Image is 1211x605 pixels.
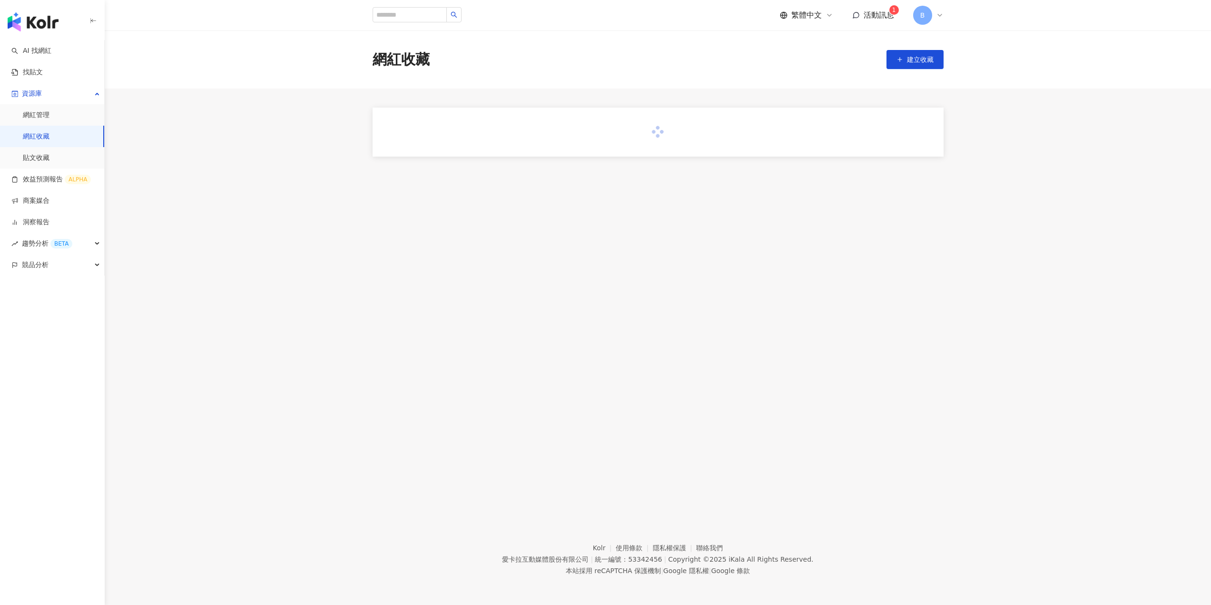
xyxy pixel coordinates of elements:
[11,175,91,184] a: 效益預測報告ALPHA
[591,555,593,563] span: |
[664,555,666,563] span: |
[595,555,662,563] div: 統一編號：53342456
[791,10,822,20] span: 繁體中文
[23,153,49,163] a: 貼文收藏
[729,555,745,563] a: iKala
[892,7,896,13] span: 1
[663,567,709,575] a: Google 隱私權
[696,544,723,552] a: 聯絡我們
[50,239,72,248] div: BETA
[11,218,49,227] a: 洞察報告
[886,50,944,69] button: 建立收藏
[889,5,899,15] sup: 1
[864,10,894,20] span: 活動訊息
[11,240,18,247] span: rise
[22,254,49,276] span: 競品分析
[502,555,589,563] div: 愛卡拉互動媒體股份有限公司
[653,544,697,552] a: 隱私權保護
[23,110,49,120] a: 網紅管理
[8,12,59,31] img: logo
[11,46,51,56] a: searchAI 找網紅
[907,56,934,63] span: 建立收藏
[709,567,711,575] span: |
[11,68,43,77] a: 找貼文
[22,233,72,254] span: 趨勢分析
[11,196,49,206] a: 商案媒合
[668,555,813,563] div: Copyright © 2025 All Rights Reserved.
[23,132,49,141] a: 網紅收藏
[373,50,430,69] div: 網紅收藏
[22,83,42,104] span: 資源庫
[451,11,457,18] span: search
[920,10,925,20] span: B
[593,544,616,552] a: Kolr
[661,567,663,575] span: |
[566,565,750,576] span: 本站採用 reCAPTCHA 保護機制
[616,544,653,552] a: 使用條款
[711,567,750,575] a: Google 條款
